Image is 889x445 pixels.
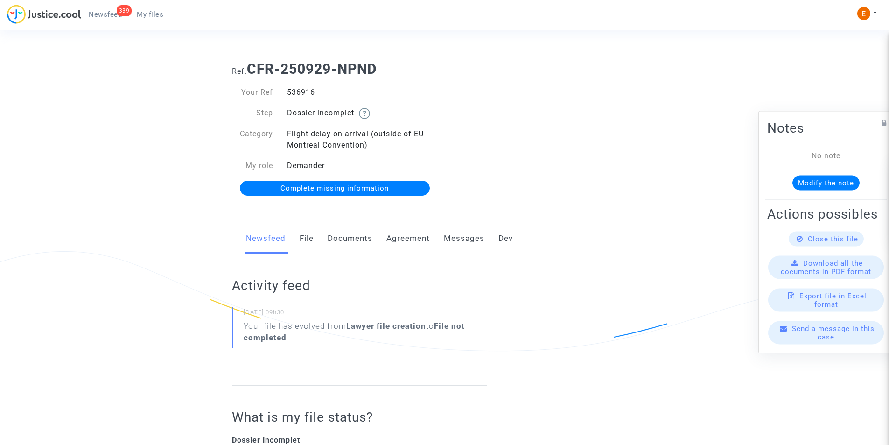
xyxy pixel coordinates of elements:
[857,7,870,20] img: ACg8ocIeiFvHKe4dA5oeRFd_CiCnuxWUEc1A2wYhRJE3TTWt=s96-c
[246,223,286,254] a: Newsfeed
[232,277,487,294] h2: Activity feed
[328,223,372,254] a: Documents
[232,409,487,425] h2: What is my file status?
[244,320,487,344] div: Your file has evolved from to
[359,108,370,119] img: help.svg
[808,234,858,243] span: Close this file
[792,324,875,341] span: Send a message in this case
[7,5,81,24] img: jc-logo.svg
[280,160,445,171] div: Demander
[444,223,484,254] a: Messages
[799,291,867,308] span: Export file in Excel format
[89,10,122,19] span: Newsfeed
[386,223,430,254] a: Agreement
[767,205,885,222] h2: Actions possibles
[300,223,314,254] a: File
[498,223,513,254] a: Dev
[781,150,871,161] div: No note
[346,321,426,331] b: Lawyer file creation
[81,7,129,21] a: 339Newsfeed
[225,160,280,171] div: My role
[280,87,445,98] div: 536916
[280,128,445,151] div: Flight delay on arrival (outside of EU - Montreal Convention)
[781,259,871,275] span: Download all the documents in PDF format
[280,184,389,192] span: Complete missing information
[232,67,247,76] span: Ref.
[225,87,280,98] div: Your Ref
[129,7,171,21] a: My files
[244,321,465,342] b: File not completed
[247,61,377,77] b: CFR-250929-NPND
[792,175,860,190] button: Modify the note
[244,308,487,320] small: [DATE] 09h30
[225,107,280,119] div: Step
[225,128,280,151] div: Category
[767,120,885,136] h2: Notes
[137,10,163,19] span: My files
[117,5,132,16] div: 339
[280,107,445,119] div: Dossier incomplet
